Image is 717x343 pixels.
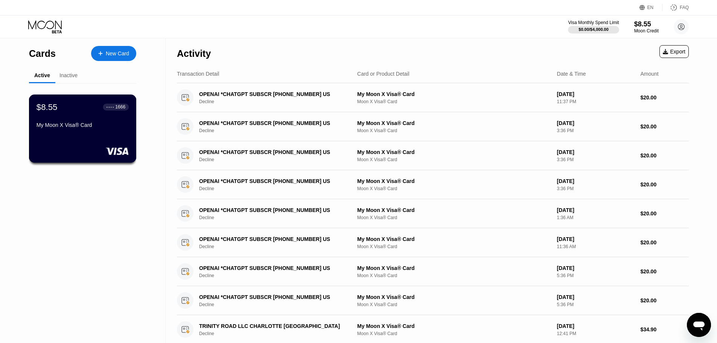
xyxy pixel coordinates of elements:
[199,302,356,307] div: Decline
[91,46,136,61] div: New Card
[29,48,56,59] div: Cards
[199,128,356,133] div: Decline
[687,313,711,337] iframe: Button to launch messaging window
[199,273,356,278] div: Decline
[199,99,356,104] div: Decline
[199,244,356,249] div: Decline
[199,178,345,184] div: OPENAI *CHATGPT SUBSCR [PHONE_NUMBER] US
[357,236,551,242] div: My Moon X Visa® Card
[177,170,689,199] div: OPENAI *CHATGPT SUBSCR [PHONE_NUMBER] USDeclineMy Moon X Visa® CardMoon X Visa® Card[DATE]3:36 PM...
[640,268,689,274] div: $20.00
[177,112,689,141] div: OPENAI *CHATGPT SUBSCR [PHONE_NUMBER] USDeclineMy Moon X Visa® CardMoon X Visa® Card[DATE]3:36 PM...
[557,128,635,133] div: 3:36 PM
[557,265,635,271] div: [DATE]
[199,265,345,271] div: OPENAI *CHATGPT SUBSCR [PHONE_NUMBER] US
[59,72,78,78] div: Inactive
[640,210,689,216] div: $20.00
[177,199,689,228] div: OPENAI *CHATGPT SUBSCR [PHONE_NUMBER] USDeclineMy Moon X Visa® CardMoon X Visa® Card[DATE]1:36 AM...
[357,91,551,97] div: My Moon X Visa® Card
[177,141,689,170] div: OPENAI *CHATGPT SUBSCR [PHONE_NUMBER] USDeclineMy Moon X Visa® CardMoon X Visa® Card[DATE]3:36 PM...
[357,331,551,336] div: Moon X Visa® Card
[37,102,58,112] div: $8.55
[557,323,635,329] div: [DATE]
[357,99,551,104] div: Moon X Visa® Card
[357,71,409,77] div: Card or Product Detail
[557,149,635,155] div: [DATE]
[357,273,551,278] div: Moon X Visa® Card
[199,120,345,126] div: OPENAI *CHATGPT SUBSCR [PHONE_NUMBER] US
[634,20,659,34] div: $8.55Moon Credit
[357,128,551,133] div: Moon X Visa® Card
[199,207,345,213] div: OPENAI *CHATGPT SUBSCR [PHONE_NUMBER] US
[557,91,635,97] div: [DATE]
[557,244,635,249] div: 11:36 AM
[640,123,689,130] div: $20.00
[34,72,50,78] div: Active
[177,286,689,315] div: OPENAI *CHATGPT SUBSCR [PHONE_NUMBER] USDeclineMy Moon X Visa® CardMoon X Visa® Card[DATE]5:36 PM...
[639,4,662,11] div: EN
[557,273,635,278] div: 5:36 PM
[199,323,345,329] div: TRINITY ROAD LLC CHARLOTTE [GEOGRAPHIC_DATA]
[357,244,551,249] div: Moon X Visa® Card
[199,186,356,191] div: Decline
[357,207,551,213] div: My Moon X Visa® Card
[557,294,635,300] div: [DATE]
[640,152,689,159] div: $20.00
[199,331,356,336] div: Decline
[199,236,345,242] div: OPENAI *CHATGPT SUBSCR [PHONE_NUMBER] US
[357,120,551,126] div: My Moon X Visa® Card
[640,297,689,303] div: $20.00
[107,106,114,108] div: ● ● ● ●
[357,265,551,271] div: My Moon X Visa® Card
[357,178,551,184] div: My Moon X Visa® Card
[647,5,654,10] div: EN
[177,71,219,77] div: Transaction Detail
[199,215,356,220] div: Decline
[357,157,551,162] div: Moon X Visa® Card
[557,331,635,336] div: 12:41 PM
[557,71,586,77] div: Date & Time
[357,302,551,307] div: Moon X Visa® Card
[106,50,129,57] div: New Card
[640,71,658,77] div: Amount
[634,28,659,34] div: Moon Credit
[557,215,635,220] div: 1:36 AM
[568,20,619,25] div: Visa Monthly Spend Limit
[357,215,551,220] div: Moon X Visa® Card
[357,149,551,155] div: My Moon X Visa® Card
[640,95,689,101] div: $20.00
[177,228,689,257] div: OPENAI *CHATGPT SUBSCR [PHONE_NUMBER] USDeclineMy Moon X Visa® CardMoon X Visa® Card[DATE]11:36 A...
[199,294,345,300] div: OPENAI *CHATGPT SUBSCR [PHONE_NUMBER] US
[557,157,635,162] div: 3:36 PM
[663,49,685,55] div: Export
[640,239,689,245] div: $20.00
[115,104,125,110] div: 1666
[659,45,689,58] div: Export
[662,4,689,11] div: FAQ
[357,323,551,329] div: My Moon X Visa® Card
[634,20,659,28] div: $8.55
[557,302,635,307] div: 5:36 PM
[177,48,211,59] div: Activity
[29,95,136,162] div: $8.55● ● ● ●1666My Moon X Visa® Card
[199,91,345,97] div: OPENAI *CHATGPT SUBSCR [PHONE_NUMBER] US
[640,326,689,332] div: $34.90
[199,149,345,155] div: OPENAI *CHATGPT SUBSCR [PHONE_NUMBER] US
[568,20,619,34] div: Visa Monthly Spend Limit$0.00/$4,000.00
[557,178,635,184] div: [DATE]
[557,236,635,242] div: [DATE]
[557,120,635,126] div: [DATE]
[177,257,689,286] div: OPENAI *CHATGPT SUBSCR [PHONE_NUMBER] USDeclineMy Moon X Visa® CardMoon X Visa® Card[DATE]5:36 PM...
[199,157,356,162] div: Decline
[640,181,689,188] div: $20.00
[357,294,551,300] div: My Moon X Visa® Card
[557,99,635,104] div: 11:37 PM
[557,207,635,213] div: [DATE]
[680,5,689,10] div: FAQ
[557,186,635,191] div: 3:36 PM
[177,83,689,112] div: OPENAI *CHATGPT SUBSCR [PHONE_NUMBER] USDeclineMy Moon X Visa® CardMoon X Visa® Card[DATE]11:37 P...
[578,27,609,32] div: $0.00 / $4,000.00
[37,122,129,128] div: My Moon X Visa® Card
